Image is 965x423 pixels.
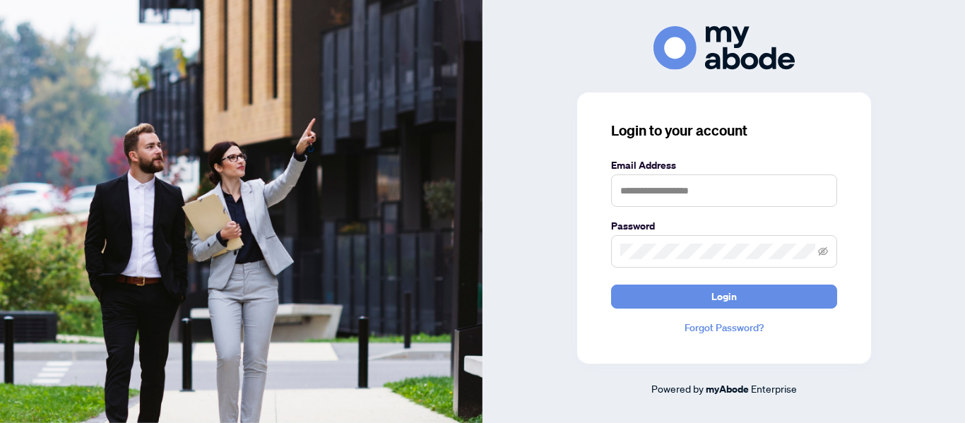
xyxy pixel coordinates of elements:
h3: Login to your account [611,121,837,141]
a: myAbode [706,381,749,397]
span: Login [711,285,737,308]
button: Login [611,285,837,309]
img: ma-logo [653,26,795,69]
span: Enterprise [751,382,797,395]
a: Forgot Password? [611,320,837,335]
span: Powered by [651,382,704,395]
label: Password [611,218,837,234]
label: Email Address [611,157,837,173]
span: eye-invisible [818,246,828,256]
